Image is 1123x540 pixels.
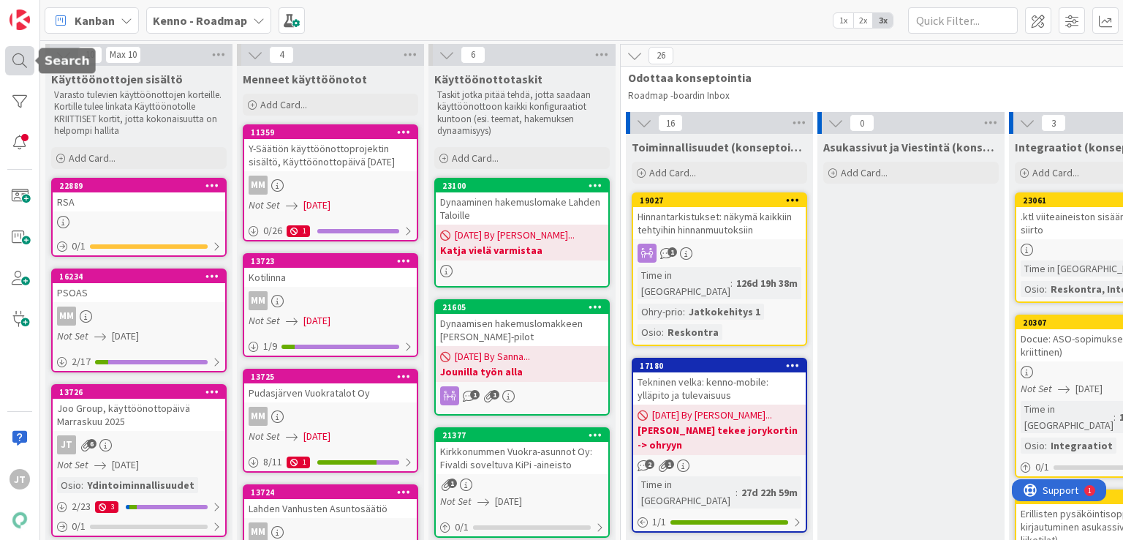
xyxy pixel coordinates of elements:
div: MM [249,176,268,195]
b: Kenno - Roadmap [153,13,247,28]
span: Toiminnallisuudet (konseptointiin) [632,140,807,154]
span: [DATE] [112,457,139,473]
div: Osio [1021,281,1045,297]
span: 1 / 1 [652,514,666,530]
span: : [81,477,83,493]
div: Reskontra [664,324,722,340]
span: Add Card... [841,166,888,179]
span: [DATE] [303,198,330,213]
i: Not Set [249,430,280,443]
div: MM [244,291,417,310]
div: 3 [95,501,118,513]
span: 1 / 9 [263,339,277,354]
b: [PERSON_NAME] tekee jorykortin -> ohryyn [638,423,801,452]
a: 19027Hinnantarkistukset: näkymä kaikkiin tehtyihin hinnanmuutoksiinTime in [GEOGRAPHIC_DATA]:126d... [632,192,807,346]
div: 126d 19h 38m [733,275,801,291]
div: 1/9 [244,337,417,356]
div: 1 [287,225,310,237]
div: 19027 [633,194,806,207]
div: Kirkkonummen Vuokra-asunnot Oy: Fivaldi soveltuva KiPi -aineisto [436,442,608,474]
div: 19027Hinnantarkistukset: näkymä kaikkiin tehtyihin hinnanmuutoksiin [633,194,806,239]
div: 22889RSA [53,179,225,211]
div: 11359 [251,127,417,138]
span: Asukassivut ja Viestintä (konseptointiin) [823,140,999,154]
span: Käyttöönottojen sisältö [51,72,183,86]
div: Max 10 [110,51,137,59]
b: Katja vielä varmistaa [440,243,604,258]
div: Osio [1021,438,1045,454]
span: Support [31,2,67,20]
i: Not Set [440,495,472,508]
div: 21605 [436,301,608,314]
img: Visit kanbanzone.com [10,10,30,30]
div: 2/233 [53,498,225,516]
b: Jounilla työn alla [440,364,604,379]
span: 1 [490,390,499,400]
div: Jatkokehitys 1 [685,304,764,320]
div: Hinnantarkistukset: näkymä kaikkiin tehtyihin hinnanmuutoksiin [633,207,806,239]
span: 1 [668,247,677,257]
span: [DATE] By [PERSON_NAME]... [455,228,575,243]
div: 23100Dynaaminen hakemuslomake Lahden Taloille [436,179,608,225]
div: 21377Kirkkonummen Vuokra-asunnot Oy: Fivaldi soveltuva KiPi -aineisto [436,429,608,474]
span: : [736,484,738,500]
div: Time in [GEOGRAPHIC_DATA] [638,267,730,299]
div: Osio [57,477,81,493]
span: [DATE] [112,329,139,344]
div: Dynaamisen hakemuslomakkeen [PERSON_NAME]-pilot [436,314,608,346]
span: Add Card... [69,151,116,165]
span: 3 [1041,114,1066,132]
a: 13723KotilinnaMMNot Set[DATE]1/9 [243,253,418,357]
div: PSOAS [53,283,225,302]
div: 0/261 [244,222,417,240]
span: [DATE] [495,494,522,509]
div: 21377 [436,429,608,442]
div: MM [244,176,417,195]
div: Ydintoiminnallisuudet [83,477,198,493]
div: 11359 [244,126,417,139]
div: MM [249,291,268,310]
div: 0/1 [53,517,225,536]
span: 0 / 1 [1035,460,1049,475]
i: Not Set [249,314,280,327]
div: 13726Joo Group, käyttöönottopäivä Marraskuu 2025 [53,386,225,431]
div: 19027 [640,195,806,206]
span: 2 / 17 [72,354,91,370]
span: 1x [833,13,853,28]
div: 22889 [53,179,225,192]
span: Add Card... [1032,166,1079,179]
div: MM [249,407,268,426]
div: MM [53,307,225,326]
div: JT [53,435,225,454]
span: [DATE] [303,429,330,444]
div: Kotilinna [244,268,417,287]
span: 0 / 26 [263,223,282,239]
span: 0 / 1 [455,520,469,535]
a: 22889RSA0/1 [51,178,227,257]
span: 6 [87,439,97,449]
div: 13726 [59,387,225,397]
div: 13723Kotilinna [244,255,417,287]
span: [DATE] By [PERSON_NAME]... [652,408,772,423]
span: [DATE] [303,313,330,329]
div: Time in [GEOGRAPHIC_DATA] [1021,401,1113,433]
div: 13723 [244,255,417,268]
div: 13724 [244,486,417,499]
div: 16234 [59,271,225,282]
div: 16234PSOAS [53,270,225,302]
span: : [1045,281,1047,297]
span: 0 / 1 [72,239,86,254]
span: 8 / 11 [263,454,282,470]
span: 4 [269,46,294,64]
span: 3x [873,13,893,28]
div: Pudasjärven Vuokratalot Oy [244,383,417,402]
div: JT [10,469,30,490]
div: 1 [287,457,310,468]
span: : [683,304,685,320]
div: Joo Group, käyttöönottopäivä Marraskuu 2025 [53,399,225,431]
div: 0/1 [53,237,225,255]
div: 21605Dynaamisen hakemuslomakkeen [PERSON_NAME]-pilot [436,301,608,346]
div: Dynaaminen hakemuslomake Lahden Taloille [436,192,608,225]
h5: Search [45,54,90,68]
div: MM [57,307,76,326]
